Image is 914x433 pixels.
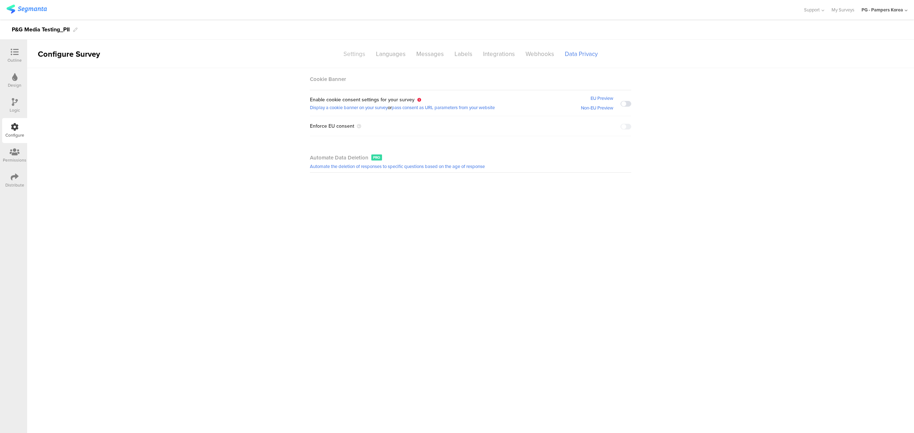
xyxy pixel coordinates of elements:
img: segmanta logo [6,5,47,14]
div: Permissions [3,157,26,163]
div: Data Privacy [559,48,603,60]
div: Enable cookie consent settings for your survey [310,96,415,103]
div: PG - Pampers Korea [862,6,903,13]
a: EU Preview [591,93,613,103]
a: pass consent as URL parameters from your website [392,103,495,112]
a: Display a cookie banner on your survey [310,103,388,112]
div: Outline [7,57,22,63]
div: Messages [411,48,449,60]
a: Non-EU Preview [581,103,613,113]
div: or [310,104,495,111]
div: Labels [449,48,478,60]
div: Logic [10,107,20,113]
div: Configure [5,132,24,138]
div: Settings [338,48,371,60]
span: Support [804,6,820,13]
div: Automate Data Deletion [310,153,368,162]
div: Distribute [5,182,24,188]
div: Languages [371,48,411,60]
div: P&G Media Testing_PII [12,24,70,35]
span: PRO [373,155,380,160]
a: Automate the deletion of responses to specific questions based on the age of response [310,162,485,171]
a: PRO [371,154,382,161]
div: Enforce EU consent [310,122,354,130]
div: Design [8,82,21,88]
div: Cookie Banner [310,75,346,83]
div: Configure Survey [27,48,109,60]
div: Webhooks [520,48,559,60]
div: Integrations [478,48,520,60]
